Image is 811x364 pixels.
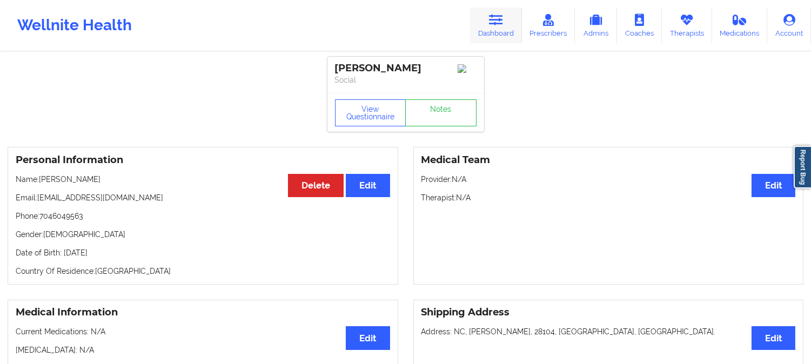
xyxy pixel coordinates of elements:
[16,229,390,240] p: Gender: [DEMOGRAPHIC_DATA]
[752,174,795,197] button: Edit
[335,62,477,75] div: [PERSON_NAME]
[16,247,390,258] p: Date of Birth: [DATE]
[752,326,795,349] button: Edit
[421,306,796,319] h3: Shipping Address
[346,174,390,197] button: Edit
[575,8,617,43] a: Admins
[421,326,796,337] p: Address: NC, [PERSON_NAME], 28104, [GEOGRAPHIC_DATA], [GEOGRAPHIC_DATA].
[16,174,390,185] p: Name: [PERSON_NAME]
[16,192,390,203] p: Email: [EMAIL_ADDRESS][DOMAIN_NAME]
[16,326,390,337] p: Current Medications: N/A
[346,326,390,349] button: Edit
[405,99,477,126] a: Notes
[335,75,477,85] p: Social
[421,154,796,166] h3: Medical Team
[16,211,390,221] p: Phone: 7046049563
[335,99,406,126] button: View Questionnaire
[458,64,477,73] img: Image%2Fplaceholer-image.png
[16,154,390,166] h3: Personal Information
[16,345,390,355] p: [MEDICAL_DATA]: N/A
[662,8,712,43] a: Therapists
[522,8,575,43] a: Prescribers
[712,8,768,43] a: Medications
[288,174,344,197] button: Delete
[794,146,811,188] a: Report Bug
[421,192,796,203] p: Therapist: N/A
[767,8,811,43] a: Account
[470,8,522,43] a: Dashboard
[16,266,390,277] p: Country Of Residence: [GEOGRAPHIC_DATA]
[16,306,390,319] h3: Medical Information
[617,8,662,43] a: Coaches
[421,174,796,185] p: Provider: N/A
